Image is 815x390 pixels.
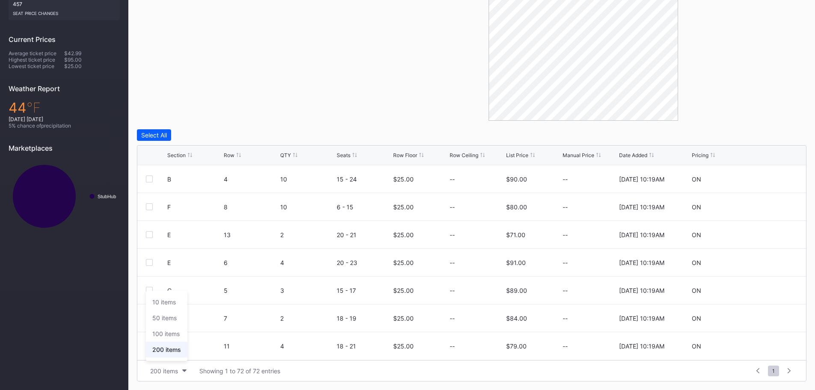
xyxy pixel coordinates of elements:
div: $89.00 [506,287,527,294]
div: Row Floor [393,152,417,158]
div: -- [563,287,617,294]
div: 6 [224,259,278,266]
div: [DATE] 10:19AM [619,342,664,350]
div: 10 [280,203,335,211]
div: $25.00 [393,203,414,211]
div: [DATE] 10:19AM [619,259,664,266]
div: ON [692,176,701,183]
div: [DATE] 10:19AM [619,203,664,211]
div: Date Added [619,152,647,158]
div: -- [563,259,617,266]
div: 18 - 21 [337,342,391,350]
div: ON [692,342,701,350]
div: 11 [224,342,278,350]
div: E [167,231,222,238]
div: -- [450,259,455,266]
div: 200 items [150,367,178,375]
button: 200 items [146,365,191,377]
div: [DATE] 10:19AM [619,287,664,294]
div: 7 [224,315,278,322]
div: 20 - 23 [337,259,391,266]
div: 2 [280,315,335,322]
div: ON [692,203,701,211]
div: B [167,176,222,183]
div: $71.00 [506,231,525,238]
div: $91.00 [506,259,526,266]
div: Row [224,152,234,158]
text: StubHub [98,194,116,199]
div: $25.00 [393,342,414,350]
div: Row Ceiling [450,152,478,158]
div: 5 [224,287,278,294]
div: C [167,315,222,322]
div: -- [450,315,455,322]
div: Showing 1 to 72 of 72 entries [199,367,280,375]
div: 4 [280,259,335,266]
div: $25.00 [393,176,414,183]
div: $90.00 [506,176,527,183]
div: 4 [224,176,278,183]
div: Manual Price [563,152,594,158]
div: 13 [224,231,278,238]
div: $84.00 [506,315,527,322]
div: Section [167,152,186,158]
div: ON [692,315,701,322]
div: 10 items [152,298,176,306]
div: 50 items [152,314,177,322]
div: 20 - 21 [337,231,391,238]
div: 3 [280,287,335,294]
div: 15 - 17 [337,287,391,294]
div: -- [450,231,455,238]
div: [DATE] 10:19AM [619,315,664,322]
div: -- [563,203,617,211]
div: $80.00 [506,203,527,211]
div: $25.00 [393,259,414,266]
div: Seats [337,152,350,158]
div: 200 items [152,346,181,353]
div: -- [450,342,455,350]
div: 100 items [152,330,180,337]
div: -- [450,203,455,211]
div: -- [563,176,617,183]
div: 15 - 24 [337,176,391,183]
div: ON [692,231,701,238]
div: $25.00 [393,231,414,238]
div: 2 [280,231,335,238]
div: $79.00 [506,342,527,350]
div: -- [450,176,455,183]
div: F [167,203,222,211]
div: Pricing [692,152,708,158]
div: -- [563,315,617,322]
div: QTY [280,152,291,158]
div: $25.00 [393,315,414,322]
svg: Chart title [9,159,120,234]
div: [DATE] 10:19AM [619,231,664,238]
div: [DATE] 10:19AM [619,176,664,183]
div: ON [692,259,701,266]
div: 10 [280,176,335,183]
div: Marketplaces [9,144,120,152]
div: -- [563,231,617,238]
div: E [167,259,222,266]
div: 18 - 19 [337,315,391,322]
div: 6 - 15 [337,203,391,211]
div: 8 [224,203,278,211]
span: 1 [768,366,779,376]
div: C [167,287,222,294]
div: List Price [506,152,528,158]
div: C [167,342,222,350]
div: 4 [280,342,335,350]
div: -- [450,287,455,294]
div: ON [692,287,701,294]
div: $25.00 [393,287,414,294]
div: -- [563,342,617,350]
